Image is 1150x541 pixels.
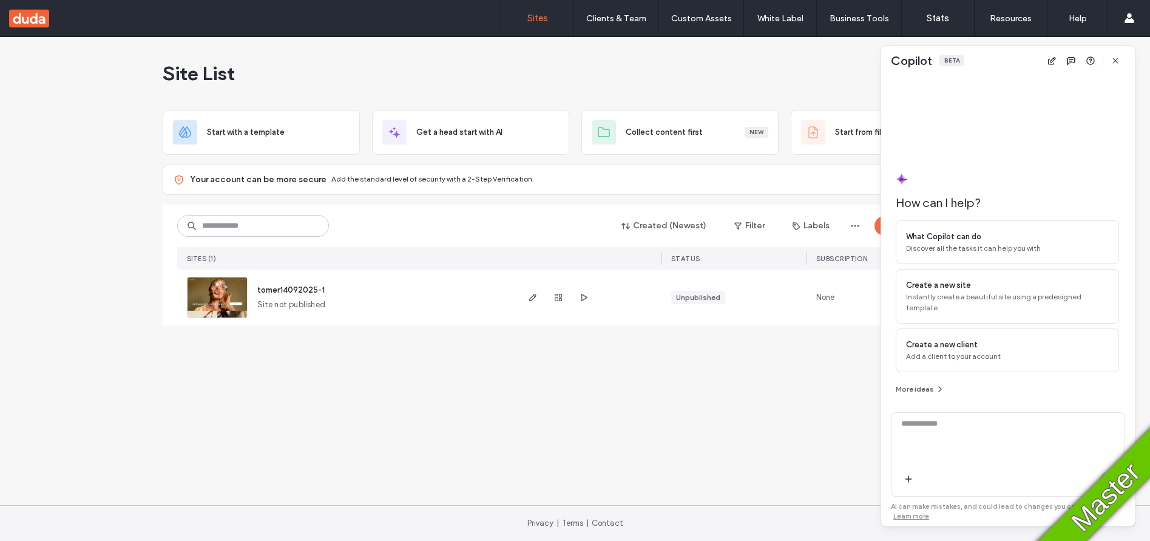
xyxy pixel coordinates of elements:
span: STATUS [671,254,700,263]
div: Get a head start with AI [372,110,569,155]
span: Create a new site [906,279,971,291]
div: Beta [939,55,964,66]
div: Start from fileBeta [791,110,988,155]
span: What Copilot can do [906,231,981,243]
button: More ideas [896,382,945,396]
span: SITES (1) [187,254,217,263]
span: Site not published [257,299,326,311]
span: Create a new client [906,339,978,351]
div: Create a new clientAdd a client to your account [896,328,1119,372]
label: Resources [990,13,1032,24]
a: Terms [562,519,583,528]
div: Unpublished [676,292,720,303]
span: AI can make mistakes, and could lead to changes you can’t undo. [891,502,1105,520]
label: Sites [527,13,548,24]
button: Create New Site [874,216,973,236]
span: | [586,519,589,528]
label: Custom Assets [671,13,732,24]
a: Learn more [893,511,929,521]
span: Your account can be more secure [190,174,326,186]
span: Site List [163,61,235,86]
div: What Copilot can doDiscover all the tasks it can help you with [896,220,1119,264]
div: Create a new siteInstantly create a beautiful site using a predesigned template [896,269,1119,324]
div: New [745,127,768,138]
button: Created (Newest) [611,216,717,236]
label: Stats [927,13,949,24]
a: Privacy [527,519,553,528]
span: Discover all the tasks it can help you with [906,243,1109,254]
span: How can I help? [896,195,1119,211]
div: Start with a template [163,110,360,155]
span: Add the standard level of security with a 2-Step Verification. [331,174,534,183]
a: Contact [592,519,623,528]
button: Filter [722,216,777,236]
span: Add a client to your account [906,351,1109,362]
span: Collect content first [626,126,703,138]
span: None [816,291,835,304]
button: Labels [782,216,841,236]
span: Get a head start with AI [416,126,502,138]
label: Help [1069,13,1087,24]
label: Clients & Team [586,13,646,24]
label: Business Tools [830,13,889,24]
a: tomer14092025-1 [257,285,325,294]
span: Instantly create a beautiful site using a predesigned template [906,291,1109,313]
label: White Label [757,13,803,24]
span: Start with a template [207,126,285,138]
span: Copilot [891,53,932,69]
span: SUBSCRIPTION [816,254,868,263]
div: Collect content firstNew [581,110,779,155]
span: | [556,519,559,528]
span: Start from file [835,126,886,138]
